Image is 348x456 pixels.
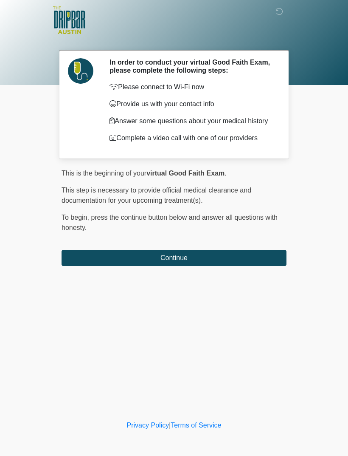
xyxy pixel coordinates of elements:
[62,187,251,204] span: This step is necessary to provide official medical clearance and documentation for your upcoming ...
[109,133,274,143] p: Complete a video call with one of our providers
[109,58,274,74] h2: In order to conduct your virtual Good Faith Exam, please complete the following steps:
[62,170,146,177] span: This is the beginning of your
[146,170,225,177] strong: virtual Good Faith Exam
[62,250,286,266] button: Continue
[68,58,93,84] img: Agent Avatar
[109,99,274,109] p: Provide us with your contact info
[62,214,91,221] span: To begin,
[225,170,226,177] span: .
[127,422,169,429] a: Privacy Policy
[171,422,221,429] a: Terms of Service
[169,422,171,429] a: |
[109,82,274,92] p: Please connect to Wi-Fi now
[62,214,278,231] span: press the continue button below and answer all questions with honesty.
[53,6,85,34] img: The DRIPBaR - Austin The Domain Logo
[109,116,274,126] p: Answer some questions about your medical history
